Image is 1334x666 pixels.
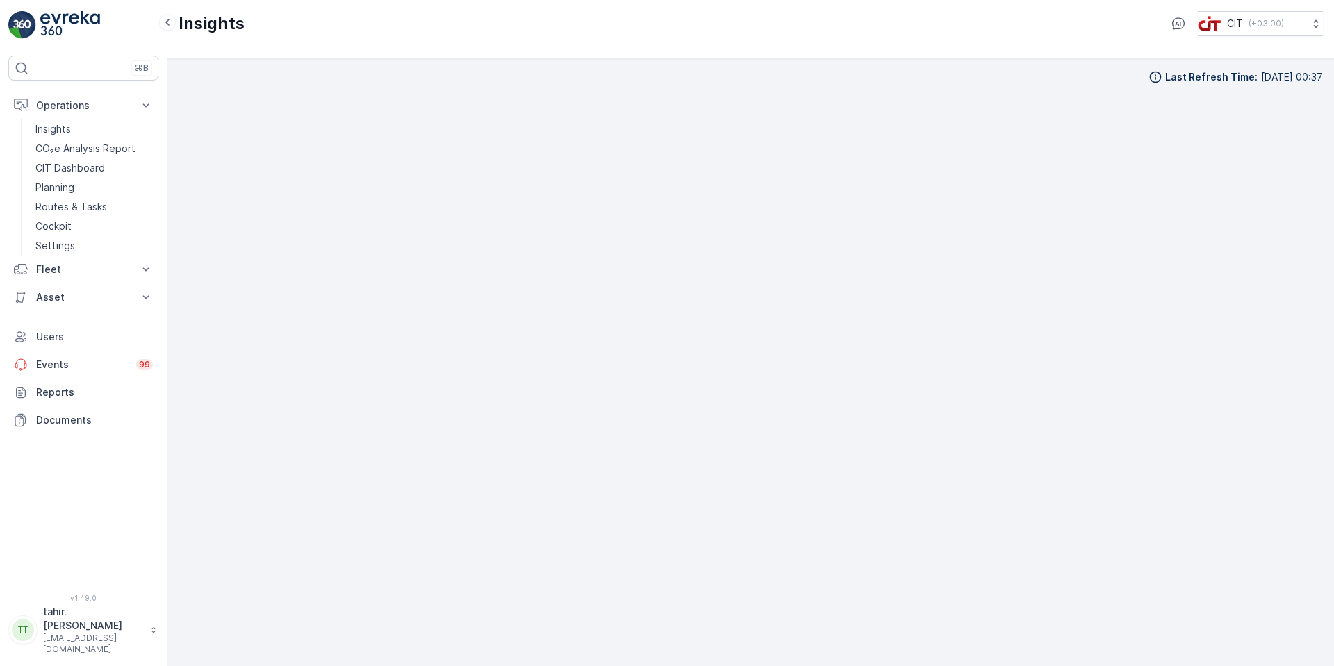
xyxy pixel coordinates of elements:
[179,13,245,35] p: Insights
[35,161,105,175] p: CIT Dashboard
[36,330,153,344] p: Users
[1249,18,1284,29] p: ( +03:00 )
[30,158,158,178] a: CIT Dashboard
[36,385,153,399] p: Reports
[1198,11,1323,36] button: CIT(+03:00)
[35,122,71,136] p: Insights
[135,63,149,74] p: ⌘B
[40,11,100,39] img: logo_light-DOdMpM7g.png
[30,178,158,197] a: Planning
[30,139,158,158] a: CO₂e Analysis Report
[12,619,34,641] div: TT
[30,217,158,236] a: Cockpit
[36,358,128,372] p: Events
[30,236,158,256] a: Settings
[36,263,131,276] p: Fleet
[36,290,131,304] p: Asset
[30,197,158,217] a: Routes & Tasks
[1227,17,1243,31] p: CIT
[8,92,158,119] button: Operations
[8,378,158,406] a: Reports
[1198,16,1221,31] img: cit-logo_pOk6rL0.png
[8,406,158,434] a: Documents
[36,413,153,427] p: Documents
[35,219,72,233] p: Cockpit
[35,200,107,214] p: Routes & Tasks
[43,605,143,633] p: tahir.[PERSON_NAME]
[138,358,151,371] p: 99
[35,239,75,253] p: Settings
[8,11,36,39] img: logo
[8,351,158,378] a: Events99
[30,119,158,139] a: Insights
[1261,70,1323,84] p: [DATE] 00:37
[8,256,158,283] button: Fleet
[8,605,158,655] button: TTtahir.[PERSON_NAME][EMAIL_ADDRESS][DOMAIN_NAME]
[35,142,135,156] p: CO₂e Analysis Report
[43,633,143,655] p: [EMAIL_ADDRESS][DOMAIN_NAME]
[8,283,158,311] button: Asset
[36,99,131,113] p: Operations
[1165,70,1258,84] p: Last Refresh Time :
[8,594,158,602] span: v 1.49.0
[35,181,74,194] p: Planning
[8,323,158,351] a: Users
